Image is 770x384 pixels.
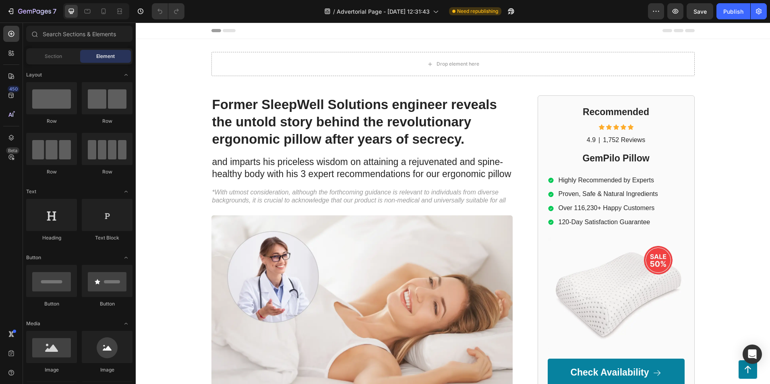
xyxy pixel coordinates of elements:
[463,114,464,122] p: |
[423,154,522,162] p: Highly Recommended by Experts
[82,366,132,374] div: Image
[76,193,377,372] img: gempages_563336431406154917-d469f7d9-472f-4dbc-9559-ae273fbb2b3d.webp
[26,300,77,308] div: Button
[716,3,750,19] button: Publish
[45,53,62,60] span: Section
[337,7,430,16] span: Advertorial Page - [DATE] 12:31:43
[423,167,522,176] p: Proven, Safe & Natural Ingredients
[3,3,60,19] button: 7
[82,300,132,308] div: Button
[26,234,77,242] div: Heading
[77,134,376,158] p: and imparts his priceless wisdom on attaining a rejuvenated and spine-healthy body with his 3 exp...
[301,38,344,45] div: Drop element here
[412,215,549,326] img: gempages_563336431406154917-20f75d7c-faad-47ae-9a46-f0878dfd9e39.webp
[423,196,522,204] p: 120-Day Satisfaction Guarantee
[120,317,132,330] span: Toggle open
[423,182,522,190] p: Over 116,230+ Happy Customers
[333,7,335,16] span: /
[26,168,77,175] div: Row
[82,168,132,175] div: Row
[743,345,762,364] div: Open Intercom Messenger
[120,68,132,81] span: Toggle open
[77,166,376,183] p: *With utmost consideration, although the forthcoming guidance is relevant to individuals from div...
[26,71,42,78] span: Layout
[412,83,549,97] h2: Recommended
[451,114,460,122] p: 4.9
[96,53,115,60] span: Element
[136,23,770,384] iframe: Design area
[120,251,132,264] span: Toggle open
[82,234,132,242] div: Text Block
[412,336,549,364] a: Check Availability
[26,366,77,374] div: Image
[26,188,36,195] span: Text
[120,185,132,198] span: Toggle open
[467,114,509,122] p: 1,752 Reviews
[8,86,19,92] div: 450
[76,73,377,126] h1: Former SleepWell Solutions engineer reveals the untold story behind the revolutionary ergonomic p...
[6,147,19,154] div: Beta
[152,3,184,19] div: Undo/Redo
[26,254,41,261] span: Button
[26,118,77,125] div: Row
[687,3,713,19] button: Save
[53,6,56,16] p: 7
[82,118,132,125] div: Row
[693,8,707,15] span: Save
[26,320,40,327] span: Media
[26,26,132,42] input: Search Sections & Elements
[457,8,498,15] span: Need republishing
[723,7,743,16] div: Publish
[412,129,549,143] h2: GemPilo Pillow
